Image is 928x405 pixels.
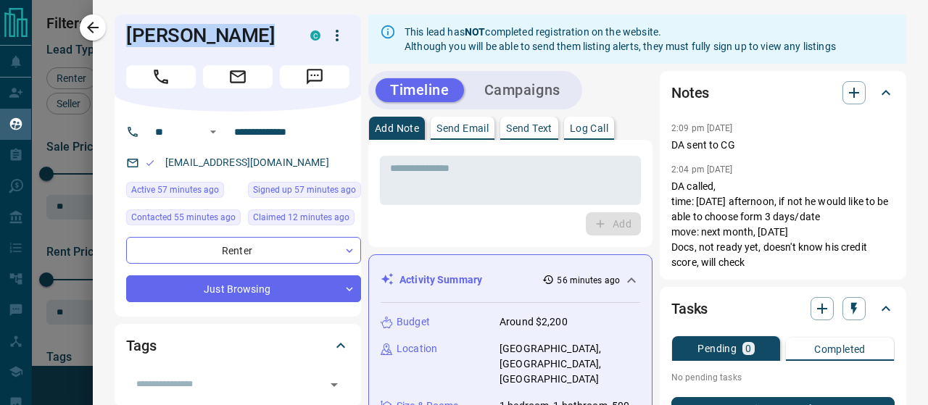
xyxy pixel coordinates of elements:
button: Open [324,375,344,395]
p: Send Text [506,123,552,133]
div: Fri Sep 12 2025 [248,182,361,202]
div: Fri Sep 12 2025 [126,209,241,230]
p: 56 minutes ago [557,274,620,287]
strong: NOT [465,26,485,38]
div: This lead has completed registration on the website. Although you will be able to send them listi... [405,19,836,59]
h2: Tasks [671,297,708,320]
div: Tags [126,328,349,363]
svg: Email Valid [145,158,155,168]
div: Fri Sep 12 2025 [248,209,361,230]
p: Budget [397,314,430,330]
div: Renter [126,237,361,264]
button: Campaigns [470,78,575,102]
div: Activity Summary56 minutes ago [381,267,640,293]
span: Contacted 55 minutes ago [131,210,236,225]
p: No pending tasks [671,367,895,388]
button: Open [204,123,222,141]
div: condos.ca [310,30,320,41]
p: Log Call [570,123,608,133]
span: Email [203,65,273,88]
p: Around $2,200 [500,314,568,330]
p: DA called, time: [DATE] afternoon, if not he would like to be able to choose form 3 days/date mov... [671,179,895,270]
div: Fri Sep 12 2025 [126,182,241,202]
p: 2:09 pm [DATE] [671,123,733,133]
p: Activity Summary [399,272,482,288]
div: Notes [671,75,895,110]
h2: Notes [671,81,709,104]
span: Signed up 57 minutes ago [253,183,356,197]
p: Completed [814,344,866,354]
div: Just Browsing [126,275,361,302]
a: [EMAIL_ADDRESS][DOMAIN_NAME] [165,156,329,168]
p: Add Note [375,123,419,133]
p: Location [397,341,437,356]
p: Send Email [436,123,489,133]
span: Message [280,65,349,88]
p: DA sent to CG [671,138,895,153]
p: 2:04 pm [DATE] [671,164,733,175]
span: Active 57 minutes ago [131,183,219,197]
button: Timeline [376,78,464,102]
span: Claimed 12 minutes ago [253,210,349,225]
p: [GEOGRAPHIC_DATA], [GEOGRAPHIC_DATA], [GEOGRAPHIC_DATA] [500,341,640,387]
h1: [PERSON_NAME] [126,24,289,47]
p: Pending [697,343,737,354]
p: 0 [745,343,751,354]
div: Tasks [671,291,895,326]
span: Call [126,65,196,88]
h2: Tags [126,334,156,357]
